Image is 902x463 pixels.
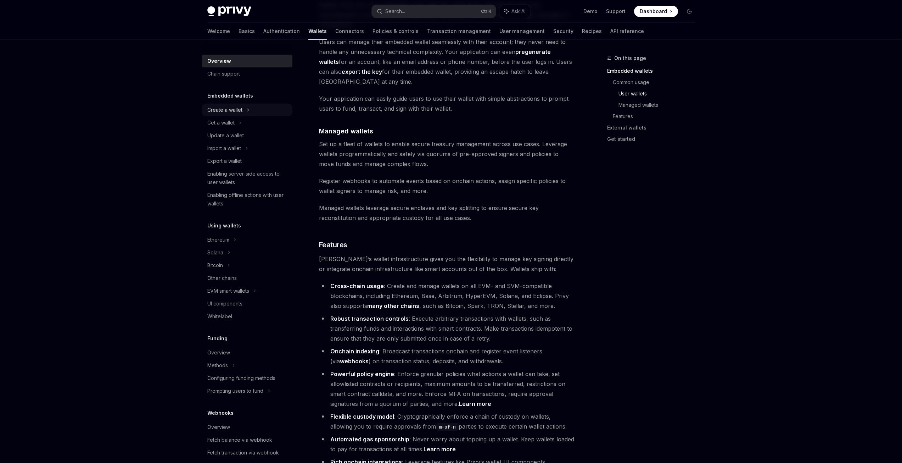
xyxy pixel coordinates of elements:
div: Enabling offline actions with user wallets [207,191,288,208]
img: dark logo [207,6,251,16]
span: Managed wallets [319,126,373,136]
li: : Broadcast transactions onchain and register event listeners (via ) on transaction status, depos... [319,346,575,366]
div: Other chains [207,274,237,282]
div: UI components [207,299,242,308]
div: Whitelabel [207,312,232,321]
a: Enabling offline actions with user wallets [202,189,292,210]
button: Search...CtrlK [372,5,496,18]
a: Managed wallets [618,99,701,111]
a: Basics [239,23,255,40]
span: Managed wallets leverage secure enclaves and key splitting to ensure secure key reconstitution an... [319,203,575,223]
a: Demo [583,8,598,15]
a: Whitelabel [202,310,292,323]
a: Export a wallet [202,155,292,167]
a: Security [553,23,573,40]
strong: Robust transaction controls [330,315,409,322]
div: Overview [207,423,230,431]
div: Create a wallet [207,106,242,114]
div: Enabling server-side access to user wallets [207,170,288,187]
h5: Using wallets [207,221,241,230]
div: Ethereum [207,236,229,244]
a: Connectors [335,23,364,40]
a: Enabling server-side access to user wallets [202,167,292,189]
a: Wallets [308,23,327,40]
a: Overview [202,421,292,434]
a: Fetch transaction via webhook [202,446,292,459]
div: EVM smart wallets [207,287,249,295]
a: Overview [202,55,292,67]
a: Learn more [459,400,491,408]
div: Overview [207,348,230,357]
span: [PERSON_NAME]’s wallet infrastructure gives you the flexibility to manage key signing directly or... [319,254,575,274]
a: Policies & controls [372,23,419,40]
div: Update a wallet [207,131,244,140]
div: Fetch transaction via webhook [207,448,279,457]
a: Common usage [613,77,701,88]
a: Other chains [202,272,292,285]
h5: Embedded wallets [207,92,253,100]
span: Ctrl K [481,9,492,14]
strong: Cross-chain usage [330,282,384,290]
div: Solana [207,248,223,257]
li: : Execute arbitrary transactions with wallets, such as transferring funds and interactions with s... [319,314,575,343]
div: Get a wallet [207,118,235,127]
a: webhooks [340,358,369,365]
a: Update a wallet [202,129,292,142]
a: Chain support [202,67,292,80]
a: API reference [610,23,644,40]
span: Your application can easily guide users to use their wallet with simple abstractions to prompt us... [319,94,575,114]
li: : Create and manage wallets on all EVM- and SVM-compatible blockchains, including Ethereum, Base,... [319,281,575,311]
a: External wallets [607,122,701,133]
div: Fetch balance via webhook [207,436,272,444]
div: Methods [207,361,228,370]
span: Ask AI [511,8,526,15]
a: UI components [202,297,292,310]
div: Configuring funding methods [207,374,275,382]
code: m-of-n [436,423,459,431]
li: : Cryptographically enforce a chain of custody on wallets, allowing you to require approvals from... [319,412,575,431]
a: Welcome [207,23,230,40]
a: User management [499,23,545,40]
a: export the key [342,68,382,76]
strong: Powerful policy engine [330,370,394,377]
span: Features [319,240,347,250]
span: On this page [614,54,646,62]
a: Configuring funding methods [202,372,292,385]
a: Overview [202,346,292,359]
a: Learn more [424,446,456,453]
div: Search... [385,7,405,16]
a: many other chains [367,302,419,310]
strong: Onchain indexing [330,348,379,355]
a: Get started [607,133,701,145]
span: Register webhooks to automate events based on onchain actions, assign specific policies to wallet... [319,176,575,196]
div: Bitcoin [207,261,223,270]
div: Chain support [207,70,240,78]
strong: Automated gas sponsorship [330,436,409,443]
button: Toggle dark mode [684,6,695,17]
a: Fetch balance via webhook [202,434,292,446]
a: Support [606,8,626,15]
div: Overview [207,57,231,65]
button: Ask AI [499,5,531,18]
li: : Never worry about topping up a wallet. Keep wallets loaded to pay for transactions at all times. [319,434,575,454]
a: Dashboard [634,6,678,17]
a: User wallets [618,88,701,99]
a: Embedded wallets [607,65,701,77]
span: Users can manage their embedded wallet seamlessly with their account; they never need to handle a... [319,37,575,87]
a: Features [613,111,701,122]
div: Prompting users to fund [207,387,263,395]
li: : Enforce granular policies what actions a wallet can take, set allowlisted contracts or recipien... [319,369,575,409]
h5: Funding [207,334,228,343]
div: Export a wallet [207,157,242,165]
span: Set up a fleet of wallets to enable secure treasury management across use cases. Leverage wallets... [319,139,575,169]
a: Recipes [582,23,602,40]
a: Transaction management [427,23,491,40]
h5: Webhooks [207,409,234,417]
a: Authentication [263,23,300,40]
strong: Flexible custody model [330,413,394,420]
span: Dashboard [640,8,667,15]
div: Import a wallet [207,144,241,153]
